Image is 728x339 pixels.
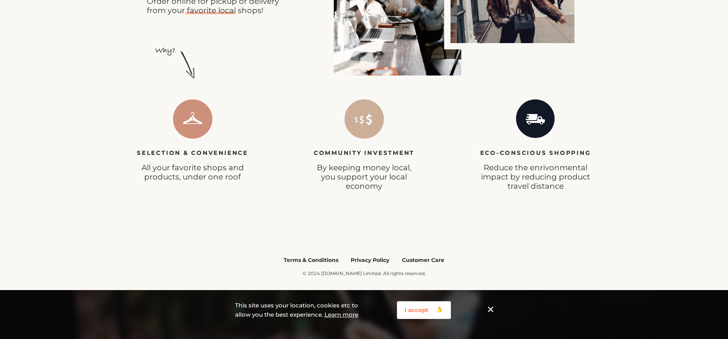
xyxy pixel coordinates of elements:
[402,258,444,263] a: Customer Care
[436,305,443,313] tspan: 👌
[314,148,414,158] div: COMMUNITY INVESTMENT
[345,99,384,139] img: COMMUNITY INVESTMENT
[284,258,338,263] a: Terms & Conditions
[235,301,374,319] p: This site uses your location, cookies etc to allow you the best experience.
[516,99,555,139] img: ECO-CONSCIOUS SHOPPING
[155,47,195,79] img: arrow
[173,99,212,139] img: SELECTION & CONVENIENCE
[351,258,389,263] a: Privacy Policy
[121,270,608,277] p: © 2024 [DOMAIN_NAME] Limited. All rights reserved.
[481,163,590,191] span: Reduce the enrivonmental impact by reducing product travel distance
[141,163,244,181] span: All your favorite shops and products, under one roof
[397,301,451,319] button: I accept 👌
[137,148,248,158] div: SELECTION & CONVENIENCE
[324,311,358,318] a: Learn more
[317,163,411,191] span: By keeping money local, you support your local economy
[480,148,591,158] div: ECO-CONSCIOUS SHOPPING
